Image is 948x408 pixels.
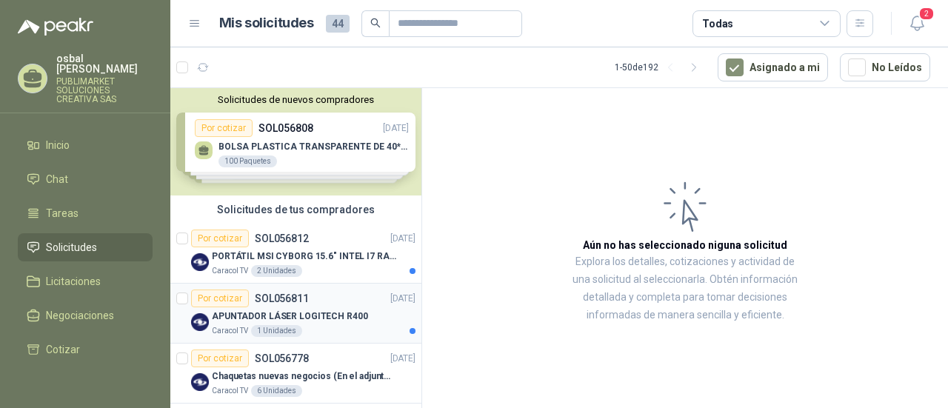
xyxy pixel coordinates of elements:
[840,53,930,81] button: No Leídos
[191,253,209,271] img: Company Logo
[390,292,415,306] p: [DATE]
[18,233,153,261] a: Solicitudes
[191,373,209,391] img: Company Logo
[583,237,787,253] h3: Aún no has seleccionado niguna solicitud
[251,265,302,277] div: 2 Unidades
[18,199,153,227] a: Tareas
[702,16,733,32] div: Todas
[326,15,350,33] span: 44
[46,307,114,324] span: Negociaciones
[191,350,249,367] div: Por cotizar
[212,265,248,277] p: Caracol TV
[46,137,70,153] span: Inicio
[918,7,935,21] span: 2
[170,224,421,284] a: Por cotizarSOL056812[DATE] Company LogoPORTÁTIL MSI CYBORG 15.6" INTEL I7 RAM 32GB - 1 TB / Nvidi...
[212,325,248,337] p: Caracol TV
[56,53,153,74] p: osbal [PERSON_NAME]
[390,232,415,246] p: [DATE]
[370,18,381,28] span: search
[18,335,153,364] a: Cotizar
[212,369,396,384] p: Chaquetas nuevas negocios (En el adjunto mas informacion)
[170,195,421,224] div: Solicitudes de tus compradores
[219,13,314,34] h1: Mis solicitudes
[212,250,396,264] p: PORTÁTIL MSI CYBORG 15.6" INTEL I7 RAM 32GB - 1 TB / Nvidia GeForce RTX 4050
[251,325,302,337] div: 1 Unidades
[212,310,368,324] p: APUNTADOR LÁSER LOGITECH R400
[170,284,421,344] a: Por cotizarSOL056811[DATE] Company LogoAPUNTADOR LÁSER LOGITECH R400Caracol TV1 Unidades
[255,353,309,364] p: SOL056778
[46,205,79,221] span: Tareas
[18,18,93,36] img: Logo peakr
[46,341,80,358] span: Cotizar
[18,165,153,193] a: Chat
[18,301,153,330] a: Negociaciones
[46,273,101,290] span: Licitaciones
[251,385,302,397] div: 6 Unidades
[212,385,248,397] p: Caracol TV
[191,313,209,331] img: Company Logo
[904,10,930,37] button: 2
[390,352,415,366] p: [DATE]
[255,293,309,304] p: SOL056811
[570,253,800,324] p: Explora los detalles, cotizaciones y actividad de una solicitud al seleccionarla. Obtén informaci...
[18,131,153,159] a: Inicio
[18,267,153,295] a: Licitaciones
[170,344,421,404] a: Por cotizarSOL056778[DATE] Company LogoChaquetas nuevas negocios (En el adjunto mas informacion)C...
[56,77,153,104] p: PUBLIMARKET SOLUCIONES CREATIVA SAS
[615,56,706,79] div: 1 - 50 de 192
[191,230,249,247] div: Por cotizar
[718,53,828,81] button: Asignado a mi
[255,233,309,244] p: SOL056812
[46,239,97,255] span: Solicitudes
[46,171,68,187] span: Chat
[170,88,421,195] div: Solicitudes de nuevos compradoresPor cotizarSOL056808[DATE] BOLSA PLASTICA TRANSPARENTE DE 40*60 ...
[176,94,415,105] button: Solicitudes de nuevos compradores
[191,290,249,307] div: Por cotizar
